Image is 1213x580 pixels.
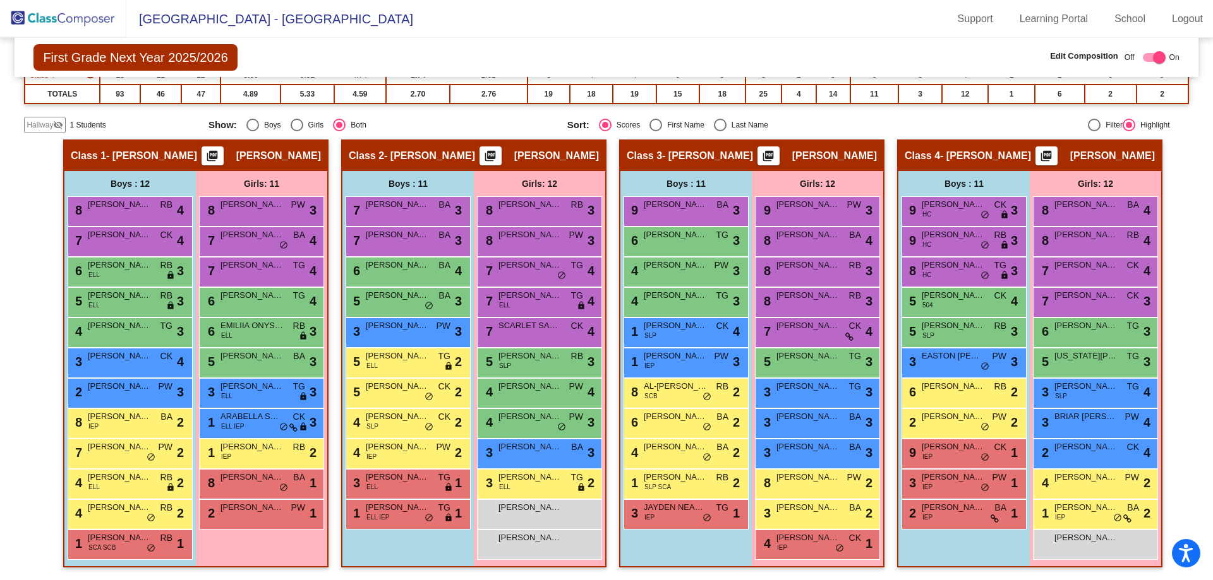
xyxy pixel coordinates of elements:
[160,289,172,302] span: RB
[498,259,562,271] span: [PERSON_NAME]
[1039,234,1049,247] span: 8
[483,150,498,167] mat-icon: picture_as_pdf
[177,292,184,311] span: 3
[994,259,1006,272] span: TG
[455,322,462,341] span: 3
[905,150,940,162] span: Class 4
[455,231,462,250] span: 3
[1127,319,1139,333] span: TG
[350,324,360,338] span: 3
[922,300,933,310] span: 504
[1000,240,1009,251] span: lock
[498,319,562,332] span: SCARLET SAMURAI
[716,198,728,211] span: BA
[64,171,196,196] div: Boys : 12
[450,85,527,104] td: 2.76
[177,201,184,220] span: 4
[1039,203,1049,217] span: 8
[310,201,317,220] span: 3
[994,198,1006,211] span: CK
[922,259,985,271] span: [PERSON_NAME]
[88,289,151,302] span: [PERSON_NAME]
[847,198,861,211] span: PW
[455,352,462,371] span: 2
[981,362,989,372] span: do_not_disturb_alt
[1054,259,1118,271] span: [PERSON_NAME]
[761,324,771,338] span: 7
[293,380,305,393] span: TG
[922,198,985,211] span: [PERSON_NAME]
[220,289,284,302] span: [PERSON_NAME]
[849,289,861,302] span: RB
[88,270,100,280] span: ELL
[716,289,728,302] span: TG
[1011,322,1018,341] span: 3
[588,261,594,280] span: 4
[776,259,840,271] span: [PERSON_NAME]
[293,350,305,363] span: BA
[733,352,740,371] span: 3
[644,350,707,362] span: [PERSON_NAME]
[88,228,151,241] span: [PERSON_NAME]
[866,352,872,371] span: 3
[733,322,740,341] span: 4
[988,85,1035,104] td: 1
[922,319,985,332] span: [PERSON_NAME]
[1054,289,1118,302] span: [PERSON_NAME]
[727,119,768,131] div: Last Name
[528,85,570,104] td: 19
[366,198,429,211] span: [PERSON_NAME]
[483,355,493,369] span: 5
[88,198,151,211] span: [PERSON_NAME]
[384,150,475,162] span: - [PERSON_NAME]
[628,203,638,217] span: 9
[72,294,82,308] span: 5
[499,300,510,310] span: ELL
[994,319,1006,333] span: RB
[202,146,224,165] button: Print Students Details
[849,319,861,333] span: CK
[1011,231,1018,250] span: 3
[644,228,707,241] span: [PERSON_NAME]
[69,119,106,131] span: 1 Students
[483,294,493,308] span: 7
[220,85,280,104] td: 4.89
[644,259,707,271] span: [PERSON_NAME] TOUGH
[1070,150,1155,162] span: [PERSON_NAME]
[757,146,780,165] button: Print Students Details
[196,171,327,196] div: Girls: 11
[1011,292,1018,311] span: 4
[792,150,877,162] span: [PERSON_NAME]
[1104,9,1156,29] a: School
[571,259,583,272] span: TG
[1010,9,1099,29] a: Learning Portal
[350,234,360,247] span: 7
[588,292,594,311] span: 4
[205,355,215,369] span: 5
[293,319,305,333] span: RB
[1169,52,1180,63] span: On
[1000,271,1009,281] span: lock
[106,150,197,162] span: - [PERSON_NAME]
[1039,264,1049,278] span: 7
[761,264,771,278] span: 8
[160,319,172,333] span: TG
[366,350,429,362] span: [PERSON_NAME][GEOGRAPHIC_DATA]
[483,203,493,217] span: 8
[366,289,429,302] span: [PERSON_NAME]
[27,119,53,131] span: Hallway
[898,85,942,104] td: 3
[498,228,562,241] span: [PERSON_NAME]
[438,350,450,363] span: TG
[88,259,151,271] span: [PERSON_NAME]
[644,331,656,340] span: SLP
[557,271,566,281] span: do_not_disturb_alt
[906,355,916,369] span: 3
[662,150,753,162] span: - [PERSON_NAME]
[866,261,872,280] span: 3
[940,150,1031,162] span: - [PERSON_NAME]
[906,234,916,247] span: 9
[208,119,237,131] span: Show:
[1125,52,1135,63] span: Off
[644,289,707,302] span: [PERSON_NAME]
